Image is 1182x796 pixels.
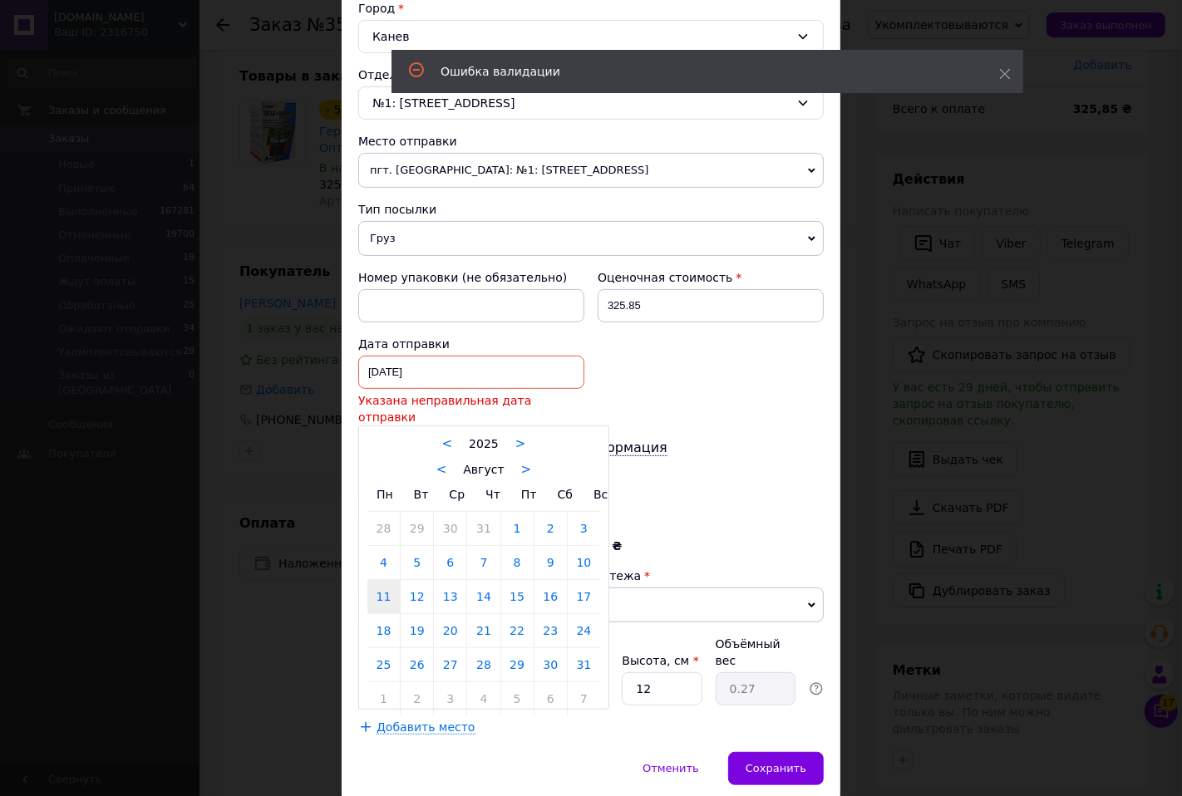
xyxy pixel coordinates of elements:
[467,682,500,715] a: 4
[534,648,567,681] a: 30
[534,614,567,647] a: 23
[442,436,453,451] a: <
[746,762,806,774] span: Сохранить
[434,546,466,579] a: 6
[501,682,534,715] a: 5
[534,546,567,579] a: 9
[401,614,433,647] a: 19
[643,762,699,774] span: Отменить
[401,546,433,579] a: 5
[568,546,600,579] a: 10
[568,682,600,715] a: 7
[367,614,400,647] a: 18
[469,437,499,450] span: 2025
[467,580,500,613] a: 14
[521,462,532,477] a: >
[414,488,429,501] span: Вт
[467,512,500,545] a: 31
[401,682,433,715] a: 2
[501,580,534,613] a: 15
[568,512,600,545] a: 3
[558,488,573,501] span: Сб
[534,580,567,613] a: 16
[485,488,500,501] span: Чт
[521,488,537,501] span: Пт
[401,512,433,545] a: 29
[367,682,400,715] a: 1
[501,512,534,545] a: 1
[534,512,567,545] a: 2
[367,580,400,613] a: 11
[467,614,500,647] a: 21
[515,436,526,451] a: >
[568,580,600,613] a: 17
[501,546,534,579] a: 8
[434,648,466,681] a: 27
[467,546,500,579] a: 7
[534,682,567,715] a: 6
[501,614,534,647] a: 22
[367,512,400,545] a: 28
[436,462,447,477] a: <
[568,614,600,647] a: 24
[377,720,475,735] span: Добавить место
[401,648,433,681] a: 26
[434,682,466,715] a: 3
[434,580,466,613] a: 13
[593,488,608,501] span: Вс
[367,546,400,579] a: 4
[434,512,466,545] a: 30
[501,648,534,681] a: 29
[441,63,958,80] div: Ошибка валидации
[568,648,600,681] a: 31
[367,648,400,681] a: 25
[401,580,433,613] a: 12
[434,614,466,647] a: 20
[467,648,500,681] a: 28
[377,488,393,501] span: Пн
[449,488,465,501] span: Ср
[463,463,504,476] span: Август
